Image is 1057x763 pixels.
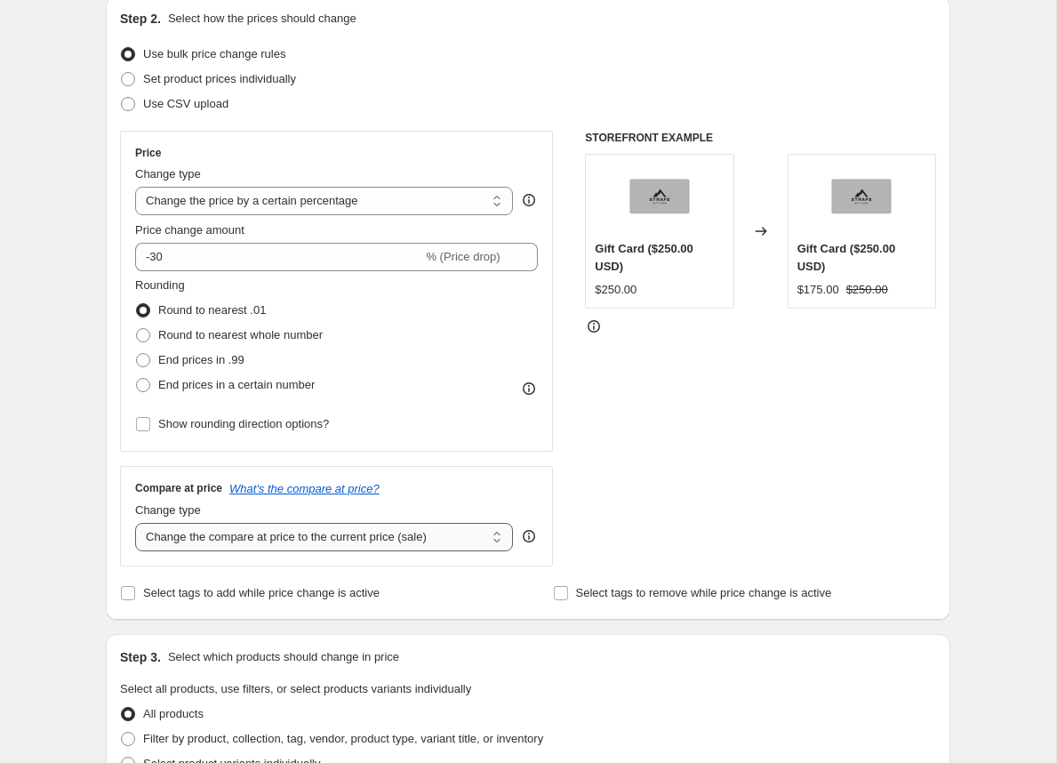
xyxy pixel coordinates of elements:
[135,503,201,517] span: Change type
[826,164,897,235] img: Gift-Card-website_80x.jpg
[143,732,543,745] span: Filter by product, collection, tag, vendor, product type, variant title, or inventory
[158,303,266,317] span: Round to nearest .01
[135,278,185,292] span: Rounding
[135,146,161,160] h3: Price
[135,243,422,271] input: -15
[797,281,839,299] div: $175.00
[585,131,936,145] h6: STOREFRONT EXAMPLE
[520,191,538,209] div: help
[120,648,161,666] h2: Step 3.
[158,417,329,430] span: Show rounding direction options?
[426,250,500,263] span: % (Price drop)
[624,164,695,235] img: Gift-Card-website_80x.jpg
[135,223,244,237] span: Price change amount
[520,527,538,545] div: help
[168,10,356,28] p: Select how the prices should change
[135,481,222,495] h3: Compare at price
[158,353,244,366] span: End prices in .99
[576,586,832,599] span: Select tags to remove while price change is active
[158,328,323,341] span: Round to nearest whole number
[143,586,380,599] span: Select tags to add while price change is active
[143,47,285,60] span: Use bulk price change rules
[846,281,888,299] strike: $250.00
[120,10,161,28] h2: Step 2.
[120,682,471,695] span: Select all products, use filters, or select products variants individually
[229,482,380,495] button: What's the compare at price?
[158,378,315,391] span: End prices in a certain number
[797,242,896,273] span: Gift Card ($250.00 USD)
[143,72,296,85] span: Set product prices individually
[143,97,228,110] span: Use CSV upload
[168,648,399,666] p: Select which products should change in price
[595,242,693,273] span: Gift Card ($250.00 USD)
[143,707,204,720] span: All products
[135,167,201,181] span: Change type
[595,281,637,299] div: $250.00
